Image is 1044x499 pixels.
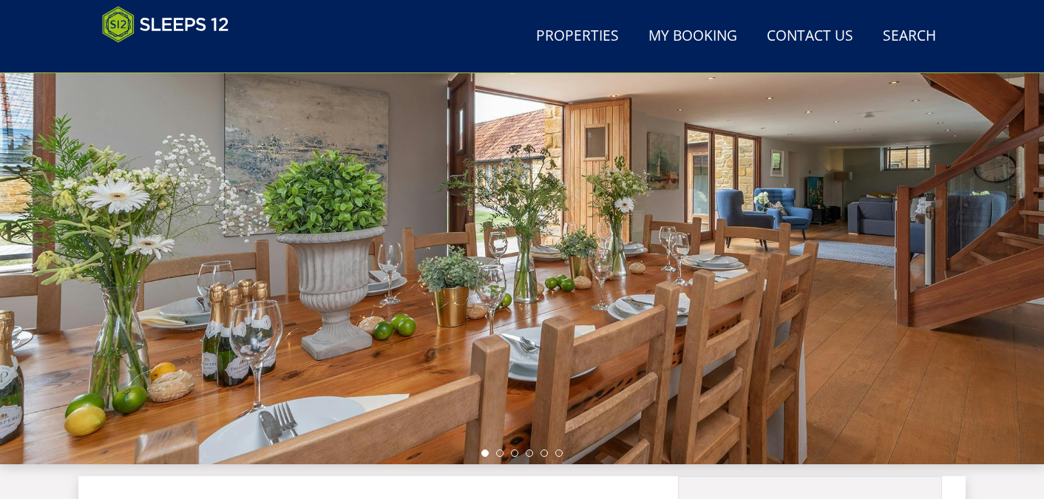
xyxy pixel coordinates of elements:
[95,52,250,64] iframe: Customer reviews powered by Trustpilot
[877,20,942,53] a: Search
[102,6,229,43] img: Sleeps 12
[643,20,743,53] a: My Booking
[761,20,859,53] a: Contact Us
[530,20,625,53] a: Properties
